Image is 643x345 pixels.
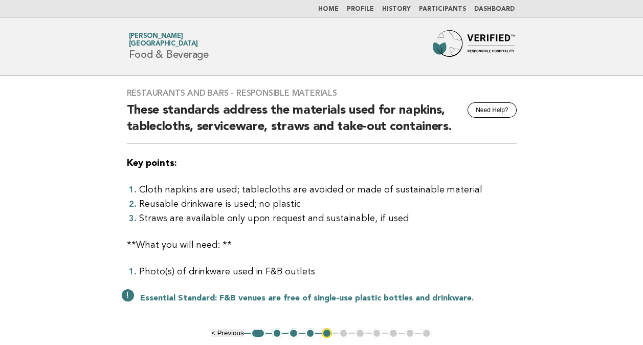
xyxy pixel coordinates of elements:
button: 3 [289,328,299,338]
a: Dashboard [474,6,515,12]
a: [PERSON_NAME][GEOGRAPHIC_DATA] [129,33,198,47]
strong: Key points: [127,159,177,168]
h1: Food & Beverage [129,33,209,60]
h2: These standards address the materials used for napkins, tablecloths, serviceware, straws and take... [127,102,517,144]
h3: Restaurants and Bars - Responsible Materials [127,88,517,98]
img: Forbes Travel Guide [433,30,515,63]
a: Participants [419,6,466,12]
p: **What you will need: ** [127,238,517,252]
button: 1 [251,328,265,338]
span: [GEOGRAPHIC_DATA] [129,41,198,48]
li: Reusable drinkware is used; no plastic [139,197,517,211]
button: < Previous [211,329,243,337]
strong: Essential Standard [140,294,215,303]
a: Profile [347,6,374,12]
li: Photo(s) of drinkware used in F&B outlets [139,265,517,279]
button: 5 [322,328,332,338]
button: 2 [272,328,282,338]
p: : F&B venues are free of single-use plastic bottles and drinkware. [140,293,517,304]
a: History [382,6,411,12]
a: Home [318,6,339,12]
button: 4 [305,328,316,338]
li: Cloth napkins are used; tablecloths are avoided or made of sustainable material [139,183,517,197]
li: Straws are available only upon request and sustainable, if used [139,211,517,226]
button: Need Help? [468,102,516,118]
